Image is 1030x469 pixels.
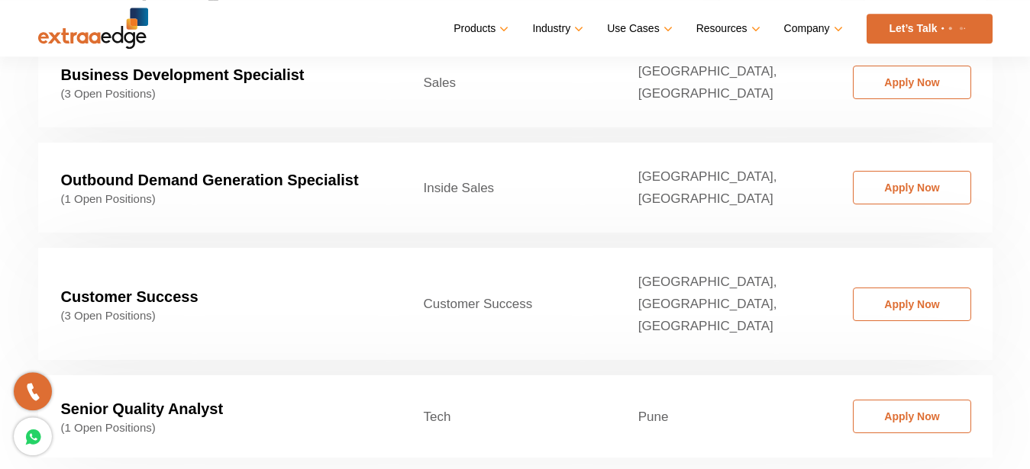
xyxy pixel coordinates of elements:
td: Sales [401,37,615,127]
a: Apply Now [853,400,971,433]
strong: Business Development Specialist [61,66,305,83]
span: (3 Open Positions) [61,309,378,323]
a: Industry [532,18,580,40]
a: Resources [696,18,757,40]
span: (3 Open Positions) [61,87,378,101]
td: [GEOGRAPHIC_DATA], [GEOGRAPHIC_DATA] [615,143,830,233]
span: (1 Open Positions) [61,421,378,435]
a: Let’s Talk [867,14,993,43]
span: (1 Open Positions) [61,192,378,206]
td: [GEOGRAPHIC_DATA], [GEOGRAPHIC_DATA], [GEOGRAPHIC_DATA] [615,248,830,360]
a: Apply Now [853,288,971,321]
a: Apply Now [853,171,971,204]
a: Company [784,18,840,40]
td: Inside Sales [401,143,615,233]
td: Pune [615,375,830,458]
td: [GEOGRAPHIC_DATA], [GEOGRAPHIC_DATA] [615,37,830,127]
a: Products [454,18,505,40]
strong: Senior Quality Analyst [61,400,224,417]
td: Tech [401,375,615,458]
a: Use Cases [607,18,669,40]
td: Customer Success [401,248,615,360]
a: Apply Now [853,66,971,99]
strong: Outbound Demand Generation Specialist [61,172,359,188]
strong: Customer Success [61,288,199,305]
